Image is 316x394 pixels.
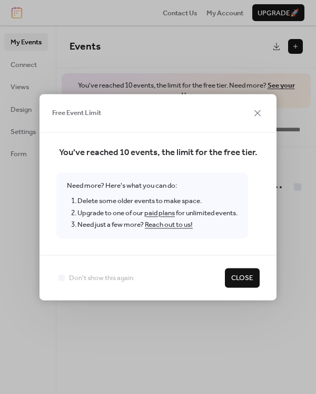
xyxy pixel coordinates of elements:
[225,268,260,287] button: Close
[231,273,253,284] span: Close
[77,219,238,230] li: Need just a few more?
[77,195,238,207] li: Delete some older events to make space.
[56,146,260,160] span: You've reached 10 events, the limit for the free tier.
[52,108,101,119] span: Free Event Limit
[144,206,175,220] a: paid plans
[145,218,193,232] a: Reach out to us!
[56,172,248,239] span: Need more? Here's what you can do:
[77,207,238,219] li: Upgrade to one of our for unlimited events.
[69,273,133,284] span: Don't show this again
